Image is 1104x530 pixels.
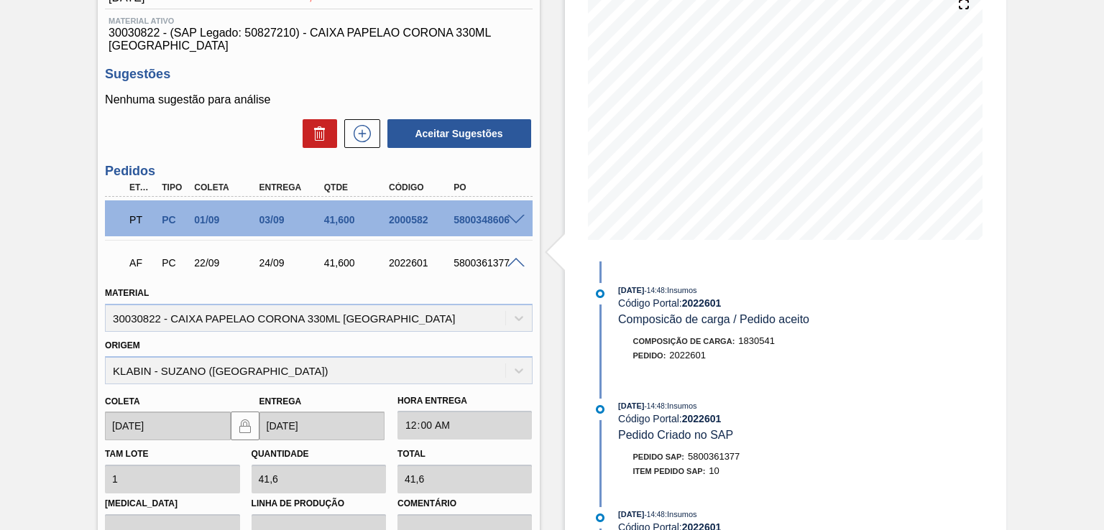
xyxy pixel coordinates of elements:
div: 41,600 [321,214,392,226]
label: [MEDICAL_DATA] [105,493,239,514]
span: : Insumos [665,401,697,410]
div: PO [450,182,521,192]
span: Composição de Carga : [633,337,735,345]
label: Material [105,288,149,298]
span: - 14:48 [645,511,665,519]
div: Entrega [256,182,327,192]
p: AF [129,257,155,269]
p: PT [129,214,155,226]
div: 2022601 [385,257,456,269]
span: Item pedido SAP: [633,467,706,475]
div: Pedido de Compra [158,214,190,226]
h3: Pedidos [105,164,532,179]
div: Nova sugestão [337,119,380,148]
label: Origem [105,340,140,350]
span: Pedido : [633,351,666,360]
div: Código Portal: [618,297,960,309]
label: Entrega [259,396,302,406]
label: Coleta [105,396,139,406]
div: Etapa [126,182,158,192]
label: Comentário [397,493,532,514]
div: 24/09/2025 [256,257,327,269]
span: Pedido Criado no SAP [618,429,733,441]
img: atual [596,405,604,414]
strong: 2022601 [682,297,722,309]
div: 22/09/2025 [190,257,262,269]
input: dd/mm/yyyy [259,412,385,440]
div: 41,600 [321,257,392,269]
div: Pedido de Compra [158,257,190,269]
div: Código [385,182,456,192]
button: locked [231,412,259,440]
label: Quantidade [252,449,309,459]
span: : Insumos [665,510,697,519]
label: Linha de Produção [252,493,386,514]
span: 30030822 - (SAP Legado: 50827210) - CAIXA PAPELAO CORONA 330ML [GEOGRAPHIC_DATA] [109,27,528,52]
span: : Insumos [665,286,697,294]
button: Aceitar Sugestões [387,119,531,148]
label: Tam lote [105,449,148,459]
img: atual [596,513,604,522]
p: Nenhuma sugestão para análise [105,93,532,106]
div: Coleta [190,182,262,192]
input: dd/mm/yyyy [105,412,230,440]
span: [DATE] [618,510,644,519]
h3: Sugestões [105,67,532,82]
div: 03/09/2025 [256,214,327,226]
div: Qtde [321,182,392,192]
span: [DATE] [618,401,644,410]
span: 5800361377 [688,451,740,462]
span: 10 [709,465,719,476]
div: Excluir Sugestões [295,119,337,148]
span: Composicão de carga / Pedido aceito [618,313,809,325]
div: Código Portal: [618,413,960,424]
div: Aguardando Faturamento [126,247,158,279]
label: Total [397,449,425,459]
strong: 2022601 [682,413,722,424]
span: Pedido SAP: [633,452,685,461]
span: [DATE] [618,286,644,294]
div: Pedido em Trânsito [126,204,158,236]
span: - 14:48 [645,402,665,410]
span: 1830541 [738,335,775,346]
div: 2000582 [385,214,456,226]
div: 5800361377 [450,257,521,269]
label: Hora Entrega [397,391,532,412]
div: Tipo [158,182,190,192]
span: 2022601 [669,350,706,361]
div: 5800348606 [450,214,521,226]
div: 01/09/2025 [190,214,262,226]
img: locked [236,417,254,434]
div: Aceitar Sugestões [380,118,533,149]
span: - 14:48 [645,287,665,294]
span: Material ativo [109,17,528,25]
img: atual [596,289,604,298]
